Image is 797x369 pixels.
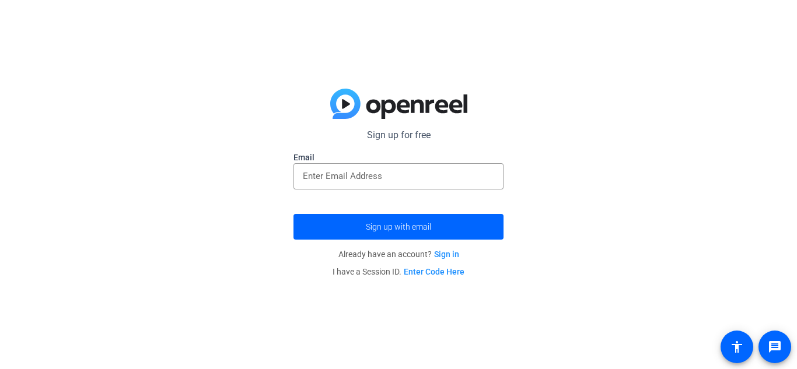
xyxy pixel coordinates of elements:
input: Enter Email Address [303,169,494,183]
a: Sign in [434,249,459,259]
p: Sign up for free [293,128,504,142]
button: Sign up with email [293,214,504,240]
span: Already have an account? [338,249,459,259]
mat-icon: accessibility [730,340,744,354]
a: Enter Code Here [404,267,464,276]
mat-icon: message [768,340,782,354]
label: Email [293,152,504,163]
img: blue-gradient.svg [330,89,467,119]
span: I have a Session ID. [333,267,464,276]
